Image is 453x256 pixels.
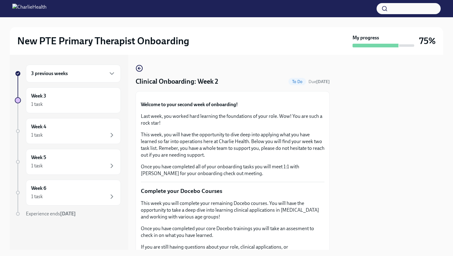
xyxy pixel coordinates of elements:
[353,34,379,41] strong: My progress
[31,193,43,200] div: 1 task
[26,65,121,82] div: 3 previous weeks
[31,162,43,169] div: 1 task
[15,149,121,175] a: Week 51 task
[26,211,76,217] span: Experience ends
[31,101,43,108] div: 1 task
[141,163,324,177] p: Once you have completed all of your onboarding tasks you will meet 1:1 with [PERSON_NAME] for you...
[136,77,218,86] h4: Clinical Onboarding: Week 2
[12,4,47,14] img: CharlieHealth
[419,35,436,46] h3: 75%
[31,123,46,130] h6: Week 4
[15,180,121,206] a: Week 61 task
[141,200,324,220] p: This week you will complete your remaining Docebo courses. You will have the opportunity to take ...
[141,113,324,126] p: Last week, you worked hard learning the foundations of your role. Wow! You are such a rock star!
[31,185,46,192] h6: Week 6
[308,79,330,84] span: Due
[288,79,306,84] span: To Do
[31,132,43,138] div: 1 task
[141,187,324,195] p: Complete your Docebo Courses
[17,35,189,47] h2: New PTE Primary Therapist Onboarding
[31,70,68,77] h6: 3 previous weeks
[15,87,121,113] a: Week 31 task
[60,211,76,217] strong: [DATE]
[141,102,238,107] strong: Welcome to your second week of onboarding!
[31,154,46,161] h6: Week 5
[31,93,46,99] h6: Week 3
[15,118,121,144] a: Week 41 task
[308,79,330,85] span: August 30th, 2025 10:00
[141,131,324,158] p: This week, you will have the opportunity to dive deep into applying what you have learned so far ...
[316,79,330,84] strong: [DATE]
[141,225,324,239] p: Once you have completed your core Docebo trainings you will take an assesment to check in on what...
